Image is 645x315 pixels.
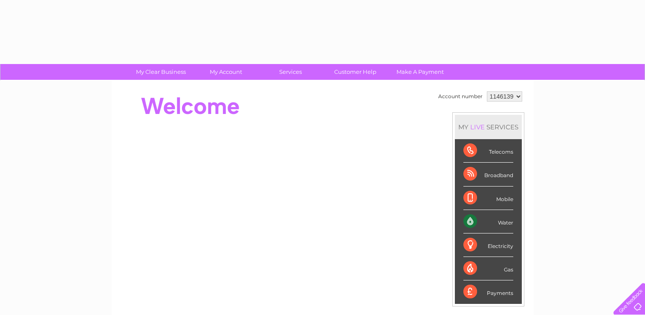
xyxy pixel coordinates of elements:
[255,64,326,80] a: Services
[126,64,196,80] a: My Clear Business
[463,233,513,257] div: Electricity
[455,115,522,139] div: MY SERVICES
[191,64,261,80] a: My Account
[436,89,485,104] td: Account number
[463,257,513,280] div: Gas
[463,187,513,210] div: Mobile
[463,139,513,163] div: Telecoms
[385,64,455,80] a: Make A Payment
[469,123,486,131] div: LIVE
[463,210,513,233] div: Water
[463,163,513,186] div: Broadband
[463,280,513,303] div: Payments
[320,64,390,80] a: Customer Help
